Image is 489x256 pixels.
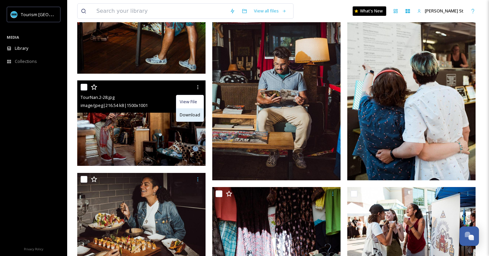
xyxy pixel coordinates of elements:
span: Privacy Policy [24,247,43,251]
input: Search your library [93,4,226,19]
span: Library [15,45,28,51]
a: Privacy Policy [24,245,43,253]
span: MEDIA [7,35,19,40]
img: tourism_nanaimo_logo.jpeg [11,11,17,18]
span: View File [180,99,197,105]
span: Tourism [GEOGRAPHIC_DATA] [21,11,81,17]
a: View all files [251,4,290,17]
button: Open Chat [459,226,479,246]
span: Download [180,112,200,118]
a: What's New [353,6,386,16]
span: image/jpeg | 216.54 kB | 1500 x 1001 [81,102,148,108]
img: TourNan.2-28.jpg [77,80,206,166]
a: [PERSON_NAME] St [414,4,467,17]
span: Collections [15,58,37,65]
span: [PERSON_NAME] St [425,8,463,14]
span: TourNan.2-28.jpg [81,94,115,100]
